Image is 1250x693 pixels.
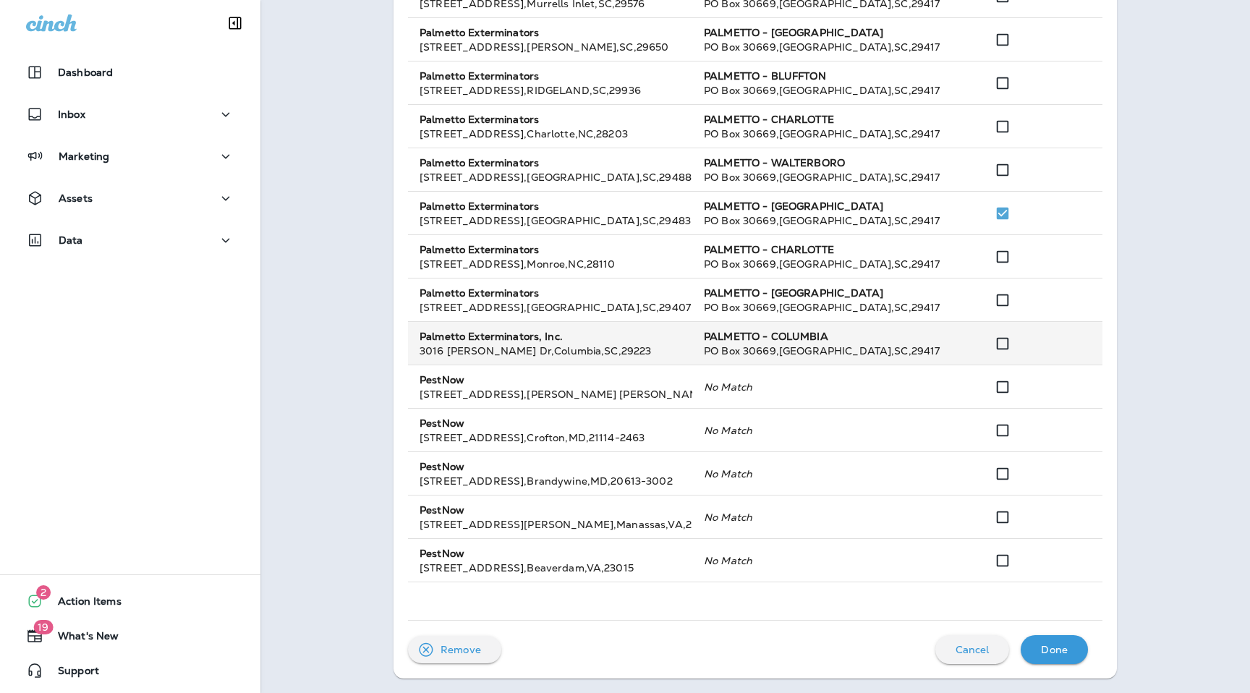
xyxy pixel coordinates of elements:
[59,192,93,204] p: Assets
[704,69,826,82] strong: PALMETTO - BLUFFTON
[420,26,539,39] strong: Palmetto Exterminators
[956,644,990,655] p: Cancel
[1041,644,1068,655] p: Done
[420,387,681,401] div: [STREET_ADDRESS] , [PERSON_NAME] [PERSON_NAME] , MD , 21117
[420,113,539,126] strong: Palmetto Exterminators
[704,200,883,213] strong: PALMETTO - [GEOGRAPHIC_DATA]
[704,113,834,126] strong: PALMETTO - CHARLOTTE
[420,430,681,445] div: [STREET_ADDRESS] , Crofton , MD , 21114-2463
[1021,635,1088,664] button: Done
[420,200,539,213] strong: Palmetto Exterminators
[420,213,681,228] div: [STREET_ADDRESS] , [GEOGRAPHIC_DATA] , SC , 29483
[420,561,681,575] div: [STREET_ADDRESS] , Beaverdam , VA , 23015
[58,109,85,120] p: Inbox
[420,40,681,54] div: [STREET_ADDRESS] , [PERSON_NAME] , SC , 29650
[441,644,481,655] p: Remove
[58,67,113,78] p: Dashboard
[43,630,119,647] span: What's New
[704,213,965,228] div: PO Box 30669 , [GEOGRAPHIC_DATA] , SC , 29417
[420,286,539,299] strong: Palmetto Exterminators
[935,635,1010,664] button: Cancel
[420,460,464,473] strong: PestNow
[704,170,965,184] div: PO Box 30669 , [GEOGRAPHIC_DATA] , SC , 29417
[704,344,965,358] div: PO Box 30669 , [GEOGRAPHIC_DATA] , SC , 29417
[420,373,464,386] strong: PestNow
[420,69,539,82] strong: Palmetto Exterminators
[420,503,464,516] strong: PestNow
[420,243,539,256] strong: Palmetto Exterminators
[420,344,681,358] div: 3016 [PERSON_NAME] Dr , Columbia , SC , 29223
[704,467,752,480] i: No Match
[420,474,681,488] div: [STREET_ADDRESS] , Brandywine , MD , 20613-3002
[704,26,883,39] strong: PALMETTO - [GEOGRAPHIC_DATA]
[704,300,965,315] div: PO Box 30669 , [GEOGRAPHIC_DATA] , SC , 29417
[704,511,752,524] i: No Match
[33,620,53,634] span: 19
[14,587,246,616] button: 2Action Items
[420,156,539,169] strong: Palmetto Exterminators
[704,554,752,567] i: No Match
[59,234,83,246] p: Data
[704,40,965,54] div: PO Box 30669 , [GEOGRAPHIC_DATA] , SC , 29417
[704,424,752,437] i: No Match
[14,621,246,650] button: 19What's New
[420,300,681,315] div: [STREET_ADDRESS] , [GEOGRAPHIC_DATA] , SC , 29407
[43,595,122,613] span: Action Items
[59,150,109,162] p: Marketing
[704,83,965,98] div: PO Box 30669 , [GEOGRAPHIC_DATA] , SC , 29417
[704,156,845,169] strong: PALMETTO - WALTERBORO
[420,257,681,271] div: [STREET_ADDRESS] , Monroe , NC , 28110
[420,127,681,141] div: [STREET_ADDRESS] , Charlotte , NC , 28203
[420,83,681,98] div: [STREET_ADDRESS] , RIDGELAND , SC , 29936
[408,636,501,663] button: Remove
[14,226,246,255] button: Data
[43,665,99,682] span: Support
[704,257,965,271] div: PO Box 30669 , [GEOGRAPHIC_DATA] , SC , 29417
[420,330,563,343] strong: Palmetto Exterminators, Inc.
[420,517,681,532] div: [STREET_ADDRESS][PERSON_NAME] , Manassas , VA , 20109
[14,58,246,87] button: Dashboard
[704,243,834,256] strong: PALMETTO - CHARLOTTE
[14,656,246,685] button: Support
[215,9,255,38] button: Collapse Sidebar
[704,127,965,141] div: PO Box 30669 , [GEOGRAPHIC_DATA] , SC , 29417
[704,286,883,299] strong: PALMETTO - [GEOGRAPHIC_DATA]
[420,170,681,184] div: [STREET_ADDRESS] , [GEOGRAPHIC_DATA] , SC , 29488
[14,100,246,129] button: Inbox
[14,142,246,171] button: Marketing
[36,585,51,600] span: 2
[704,380,752,394] i: No Match
[420,547,464,560] strong: PestNow
[704,330,828,343] strong: PALMETTO - COLUMBIA
[14,184,246,213] button: Assets
[420,417,464,430] strong: PestNow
